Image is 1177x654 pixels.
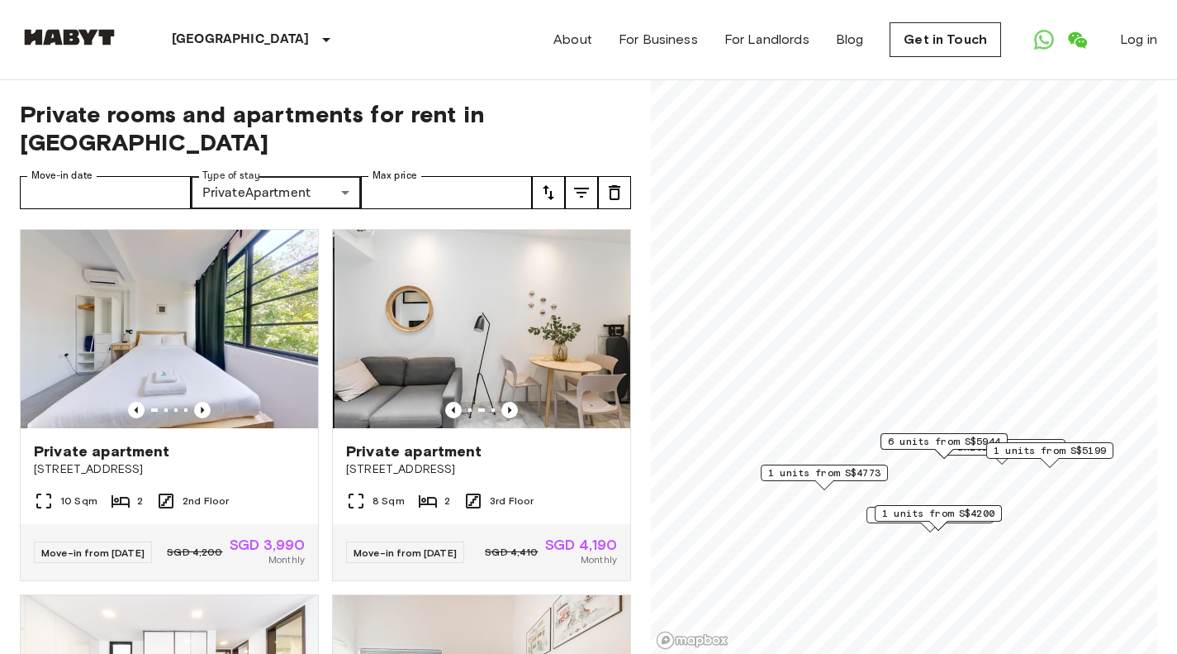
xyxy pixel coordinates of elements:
[354,547,457,559] span: Move-in from [DATE]
[183,494,229,508] span: 2nd Floor
[335,230,632,428] img: Marketing picture of unit SG-01-059-002-01
[581,552,617,567] span: Monthly
[836,30,864,50] a: Blog
[880,433,1008,459] div: Map marker
[202,169,260,183] label: Type of stay
[445,402,462,418] button: Previous image
[986,442,1113,468] div: Map marker
[346,442,482,461] span: Private apartment
[501,402,518,418] button: Previous image
[34,461,305,478] span: [STREET_ADDRESS]
[888,434,1000,449] span: 6 units from S$5944
[373,494,405,508] span: 8 Sqm
[172,30,310,50] p: [GEOGRAPHIC_DATA]
[194,402,211,418] button: Previous image
[34,442,170,461] span: Private apartment
[20,29,119,45] img: Habyt
[938,439,1065,465] div: Map marker
[994,443,1106,458] span: 1 units from S$5199
[761,465,888,490] div: Map marker
[882,506,994,521] span: 1 units from S$4200
[41,547,145,559] span: Move-in from [DATE]
[373,169,417,183] label: Max price
[346,461,617,478] span: [STREET_ADDRESS]
[1120,30,1157,50] a: Log in
[490,494,534,508] span: 3rd Floor
[191,176,362,209] div: PrivateApartment
[230,537,305,552] span: SGD 3,990
[545,537,617,552] span: SGD 4,190
[20,100,631,156] span: Private rooms and apartments for rent in [GEOGRAPHIC_DATA]
[724,30,809,50] a: For Landlords
[866,507,994,532] div: Map marker
[874,508,986,523] span: 1 units from S$4190
[598,176,631,209] button: tune
[332,229,631,581] a: Marketing picture of unit SG-01-059-002-01Marketing picture of unit SG-01-059-002-01Previous imag...
[137,494,143,508] span: 2
[485,545,538,560] span: SGD 4,410
[21,230,318,428] img: Marketing picture of unit SG-01-054-006-01
[444,494,450,508] span: 2
[619,30,698,50] a: For Business
[20,176,191,209] input: Choose date
[1028,23,1061,56] a: Open WhatsApp
[565,176,598,209] button: tune
[532,176,565,209] button: tune
[768,465,880,480] span: 1 units from S$4773
[31,169,93,183] label: Move-in date
[1061,23,1094,56] a: Open WeChat
[20,229,319,581] a: Marketing picture of unit SG-01-054-006-01Previous imagePrevious imagePrivate apartment[STREET_AD...
[167,545,222,560] span: SGD 4,200
[60,494,97,508] span: 10 Sqm
[946,440,1058,455] span: 1 units from S$4841
[268,552,305,567] span: Monthly
[128,402,145,418] button: Previous image
[875,505,1002,531] div: Map marker
[553,30,592,50] a: About
[890,22,1001,57] a: Get in Touch
[656,631,729,650] a: Mapbox logo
